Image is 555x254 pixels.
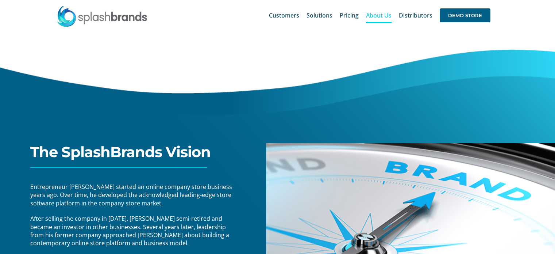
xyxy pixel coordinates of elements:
[440,8,490,22] span: DEMO STORE
[30,143,211,161] span: The SplashBrands Vision
[307,12,332,18] span: Solutions
[366,12,392,18] span: About Us
[30,215,229,247] span: After selling the company in [DATE], [PERSON_NAME] semi-retired and became an investor in other b...
[269,4,299,27] a: Customers
[399,12,432,18] span: Distributors
[57,5,148,27] img: SplashBrands.com Logo
[440,4,490,27] a: DEMO STORE
[269,4,490,27] nav: Main Menu
[340,4,359,27] a: Pricing
[340,12,359,18] span: Pricing
[269,12,299,18] span: Customers
[399,4,432,27] a: Distributors
[30,183,232,207] span: Entrepreneur [PERSON_NAME] started an online company store business years ago. Over time, he deve...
